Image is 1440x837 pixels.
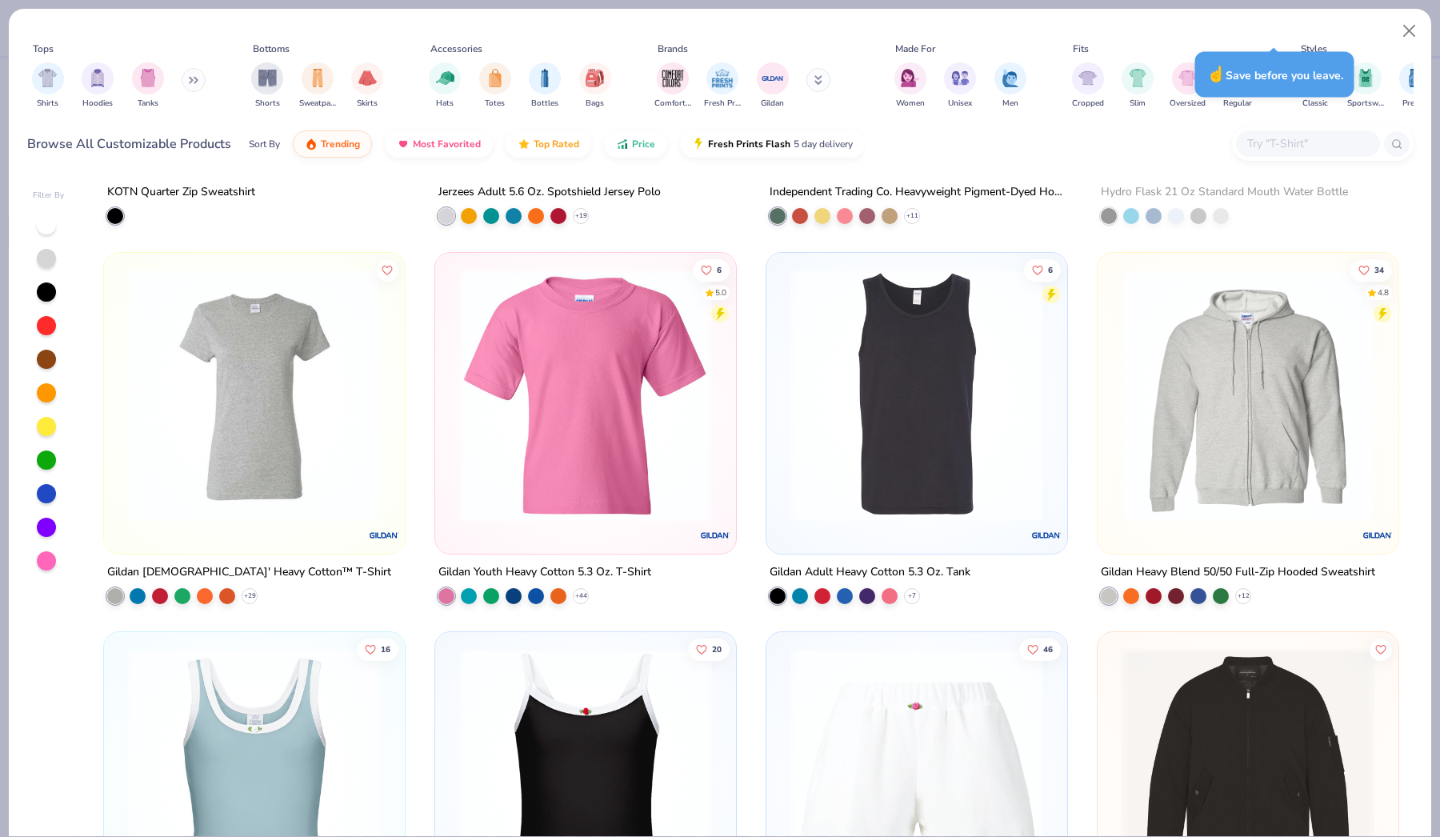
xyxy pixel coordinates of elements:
span: Women [896,98,925,110]
span: Oversized [1170,98,1206,110]
span: + 19 [575,210,587,220]
span: Sportswear [1347,98,1384,110]
img: flash.gif [692,138,705,150]
div: filter for Comfort Colors [654,62,691,110]
img: Bags Image [586,69,603,87]
button: filter button [757,62,789,110]
span: + 11 [906,210,918,220]
img: trending.gif [305,138,318,150]
img: Skirts Image [358,69,377,87]
button: filter button [299,62,336,110]
img: Hats Image [436,69,454,87]
div: filter for Skirts [351,62,383,110]
span: Totes [485,98,505,110]
img: Sportswear Image [1357,69,1374,87]
div: filter for Sportswear [1347,62,1384,110]
div: filter for Shorts [251,62,283,110]
button: filter button [529,62,561,110]
span: Bottles [531,98,558,110]
span: Men [1002,98,1018,110]
div: 4.8 [1378,286,1389,298]
button: Price [604,130,667,158]
button: Close [1394,16,1425,46]
div: Fits [1073,42,1089,56]
div: filter for Men [994,62,1026,110]
img: Sweatpants Image [309,69,326,87]
div: filter for Sweatpants [299,62,336,110]
span: Regular [1223,98,1252,110]
span: + 44 [575,591,587,600]
span: Fresh Prints [704,98,741,110]
button: Like [688,639,730,661]
span: Cropped [1072,98,1104,110]
button: filter button [1170,62,1206,110]
img: Cropped Image [1078,69,1097,87]
div: Made For [895,42,935,56]
img: Tanks Image [139,69,157,87]
button: filter button [351,62,383,110]
div: Bottoms [253,42,290,56]
span: + 7 [908,591,916,600]
div: Gildan Heavy Blend 50/50 Full-Zip Hooded Sweatshirt [1101,562,1375,582]
button: filter button [1122,62,1154,110]
span: Sweatpants [299,98,336,110]
img: Gildan logo [1030,519,1062,551]
img: Hoodies Image [89,69,106,87]
span: 20 [712,646,722,654]
button: Trending [293,130,372,158]
button: filter button [132,62,164,110]
div: Independent Trading Co. Heavyweight Pigment-Dyed Hooded Sweatshirt [770,182,1064,202]
img: Gildan Image [761,66,785,90]
span: Classic [1302,98,1328,110]
span: Comfort Colors [654,98,691,110]
span: ☝️ [1206,64,1226,85]
div: filter for Cropped [1072,62,1104,110]
div: filter for Shirts [32,62,64,110]
div: filter for Fresh Prints [704,62,741,110]
span: 6 [1048,266,1053,274]
img: Gildan logo [1361,519,1393,551]
img: 88a44a92-e2a5-4f89-8212-3978ff1d2bb4 [782,268,1051,521]
div: Tops [33,42,54,56]
div: Styles [1301,42,1327,56]
span: Bags [586,98,604,110]
img: f353747f-df2b-48a7-9668-f657901a5e3e [120,268,389,521]
input: Try "T-Shirt" [1246,134,1369,153]
div: Sort By [249,137,280,151]
button: filter button [654,62,691,110]
div: Gildan Youth Heavy Cotton 5.3 Oz. T-Shirt [438,562,651,582]
img: most_fav.gif [397,138,410,150]
span: + 29 [244,591,256,600]
span: Most Favorited [413,138,481,150]
div: Gildan [DEMOGRAPHIC_DATA]' Heavy Cotton™ T-Shirt [107,562,391,582]
span: Shorts [255,98,280,110]
img: Totes Image [486,69,504,87]
div: filter for Oversized [1170,62,1206,110]
button: filter button [429,62,461,110]
div: filter for Hoodies [82,62,114,110]
button: Top Rated [506,130,591,158]
img: Unisex Image [951,69,970,87]
button: Fresh Prints Flash5 day delivery [680,130,865,158]
button: filter button [579,62,611,110]
button: filter button [894,62,926,110]
button: Like [377,258,399,281]
span: Preppy [1402,98,1428,110]
div: filter for Hats [429,62,461,110]
span: Gildan [761,98,784,110]
button: Like [693,258,730,281]
div: Jerzees Adult 5.6 Oz. Spotshield Jersey Polo [438,182,661,202]
button: Like [1024,258,1061,281]
div: Hydro Flask 21 Oz Standard Mouth Water Bottle [1101,182,1348,202]
button: filter button [1347,62,1384,110]
button: filter button [32,62,64,110]
button: Like [1019,639,1061,661]
span: Shirts [37,98,58,110]
div: filter for Women [894,62,926,110]
img: Shorts Image [258,69,277,87]
div: filter for Bottles [529,62,561,110]
button: filter button [1399,62,1431,110]
div: filter for Bags [579,62,611,110]
div: filter for Totes [479,62,511,110]
div: Filter By [33,190,65,202]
